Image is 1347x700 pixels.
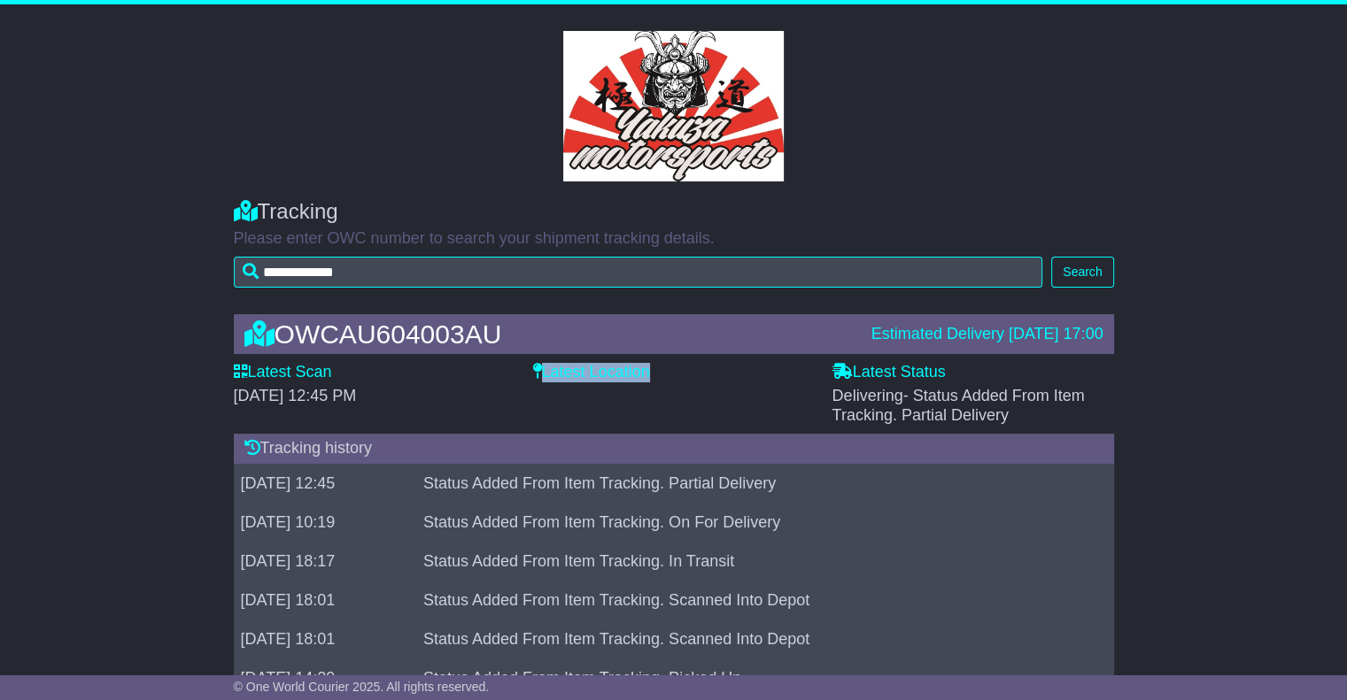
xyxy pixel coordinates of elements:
td: Status Added From Item Tracking. On For Delivery [416,503,1090,542]
span: © One World Courier 2025. All rights reserved. [234,680,490,694]
td: [DATE] 10:19 [234,503,416,542]
p: Please enter OWC number to search your shipment tracking details. [234,229,1114,249]
label: Latest Location [533,363,650,382]
td: Status Added From Item Tracking. Scanned Into Depot [416,619,1090,658]
div: Tracking [234,199,1114,225]
td: Status Added From Item Tracking. Partial Delivery [416,464,1090,503]
label: Latest Status [832,363,946,382]
td: Status Added From Item Tracking. Picked Up [416,658,1090,697]
label: Latest Scan [234,363,332,382]
td: [DATE] 18:01 [234,581,416,619]
span: [DATE] 12:45 PM [234,387,357,404]
div: Tracking history [234,434,1114,464]
td: Status Added From Item Tracking. In Transit [416,542,1090,581]
td: [DATE] 14:29 [234,658,416,697]
span: Delivering [832,387,1085,424]
td: [DATE] 18:01 [234,619,416,658]
td: Status Added From Item Tracking. Scanned Into Depot [416,581,1090,619]
div: Estimated Delivery [DATE] 17:00 [871,325,1103,344]
div: OWCAU604003AU [236,319,863,349]
button: Search [1051,257,1113,288]
td: [DATE] 12:45 [234,464,416,503]
td: [DATE] 18:17 [234,542,416,581]
span: - Status Added From Item Tracking. Partial Delivery [832,387,1085,424]
img: GetCustomerLogo [563,31,783,181]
